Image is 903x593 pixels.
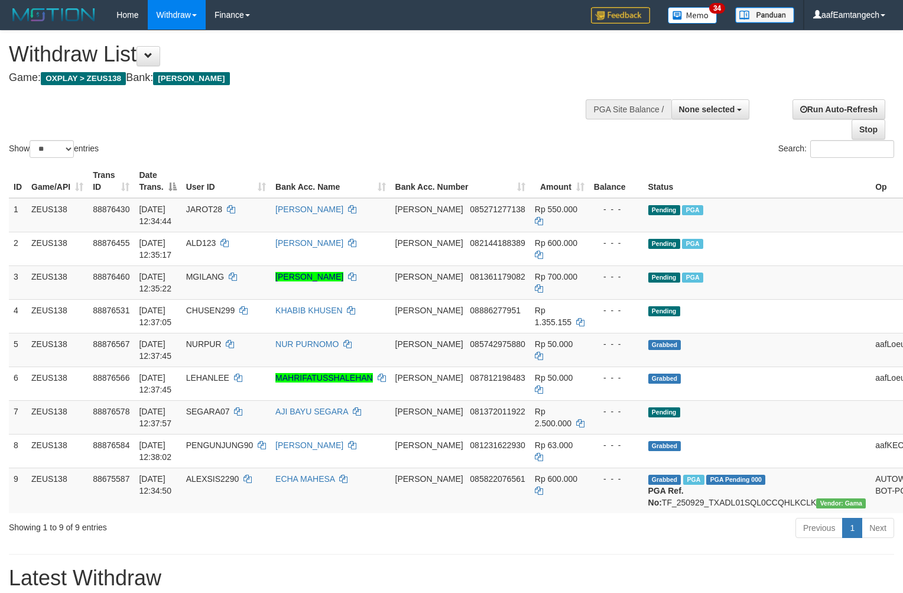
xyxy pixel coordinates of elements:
[679,105,735,114] span: None selected
[27,400,88,434] td: ZEUS138
[139,238,171,260] span: [DATE] 12:35:17
[9,333,27,367] td: 5
[535,474,577,484] span: Rp 600.000
[275,238,343,248] a: [PERSON_NAME]
[275,407,348,416] a: AJI BAYU SEGARA
[395,205,463,214] span: [PERSON_NAME]
[9,164,27,198] th: ID
[27,367,88,400] td: ZEUS138
[594,372,639,384] div: - - -
[594,237,639,249] div: - - -
[275,373,373,383] a: MAHRIFATUSSHALEHAN
[93,306,129,315] span: 88876531
[27,434,88,468] td: ZEUS138
[275,205,343,214] a: [PERSON_NAME]
[9,198,27,232] td: 1
[139,306,171,327] span: [DATE] 12:37:05
[9,6,99,24] img: MOTION_logo.png
[816,498,866,508] span: Vendor URL: https://trx31.1velocity.biz
[27,164,88,198] th: Game/API: activate to sort column ascending
[27,333,88,367] td: ZEUS138
[778,140,894,158] label: Search:
[9,140,99,158] label: Show entries
[27,198,88,232] td: ZEUS138
[589,164,644,198] th: Balance
[93,474,129,484] span: 88675587
[139,339,171,361] span: [DATE] 12:37:45
[594,406,639,417] div: - - -
[671,99,750,119] button: None selected
[591,7,650,24] img: Feedback.jpg
[644,468,871,513] td: TF_250929_TXADL01SQL0CCQHLKCLK
[535,339,573,349] span: Rp 50.000
[594,439,639,451] div: - - -
[186,205,222,214] span: JAROT28
[395,306,463,315] span: [PERSON_NAME]
[9,367,27,400] td: 6
[9,265,27,299] td: 3
[535,373,573,383] span: Rp 50.000
[275,272,343,281] a: [PERSON_NAME]
[93,205,129,214] span: 88876430
[186,339,222,349] span: NURPUR
[9,566,894,590] h1: Latest Withdraw
[186,272,225,281] span: MGILANG
[706,475,765,485] span: PGA Pending
[9,517,368,533] div: Showing 1 to 9 of 9 entries
[683,475,704,485] span: Marked by aafpengsreynich
[9,232,27,265] td: 2
[470,474,525,484] span: Copy 085822076561 to clipboard
[395,238,463,248] span: [PERSON_NAME]
[27,299,88,333] td: ZEUS138
[395,474,463,484] span: [PERSON_NAME]
[271,164,390,198] th: Bank Acc. Name: activate to sort column ascending
[594,338,639,350] div: - - -
[530,164,589,198] th: Amount: activate to sort column ascending
[186,474,239,484] span: ALEXSIS2290
[470,306,521,315] span: Copy 08886277951 to clipboard
[153,72,229,85] span: [PERSON_NAME]
[594,304,639,316] div: - - -
[186,238,216,248] span: ALD123
[648,306,680,316] span: Pending
[9,400,27,434] td: 7
[535,407,571,428] span: Rp 2.500.000
[395,373,463,383] span: [PERSON_NAME]
[535,440,573,450] span: Rp 63.000
[30,140,74,158] select: Showentries
[395,407,463,416] span: [PERSON_NAME]
[470,205,525,214] span: Copy 085271277138 to clipboard
[93,339,129,349] span: 88876567
[139,272,171,293] span: [DATE] 12:35:22
[682,205,703,215] span: Marked by aafanarl
[810,140,894,158] input: Search:
[139,373,171,394] span: [DATE] 12:37:45
[391,164,530,198] th: Bank Acc. Number: activate to sort column ascending
[535,306,571,327] span: Rp 1.355.155
[186,306,235,315] span: CHUSEN299
[470,339,525,349] span: Copy 085742975880 to clipboard
[644,164,871,198] th: Status
[648,340,681,350] span: Grabbed
[93,272,129,281] span: 88876460
[275,440,343,450] a: [PERSON_NAME]
[93,440,129,450] span: 88876584
[27,232,88,265] td: ZEUS138
[9,468,27,513] td: 9
[648,239,680,249] span: Pending
[181,164,271,198] th: User ID: activate to sort column ascending
[186,440,254,450] span: PENGUNJUNG90
[88,164,134,198] th: Trans ID: activate to sort column ascending
[586,99,671,119] div: PGA Site Balance /
[682,239,703,249] span: Marked by aafanarl
[792,99,885,119] a: Run Auto-Refresh
[139,205,171,226] span: [DATE] 12:34:44
[648,441,681,451] span: Grabbed
[470,238,525,248] span: Copy 082144188389 to clipboard
[139,407,171,428] span: [DATE] 12:37:57
[9,43,590,66] h1: Withdraw List
[648,205,680,215] span: Pending
[186,407,230,416] span: SEGARA07
[535,238,577,248] span: Rp 600.000
[470,407,525,416] span: Copy 081372011922 to clipboard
